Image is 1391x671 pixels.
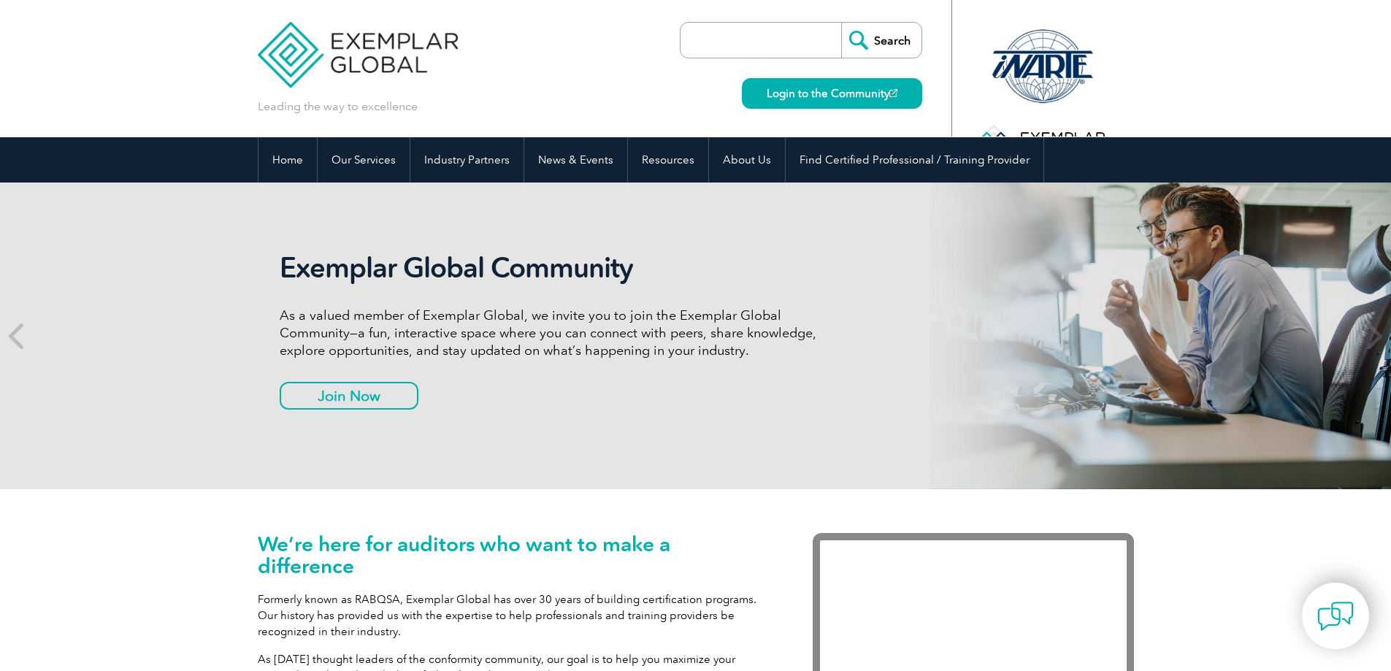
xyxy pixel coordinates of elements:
[258,533,769,577] h1: We’re here for auditors who want to make a difference
[280,251,827,285] h2: Exemplar Global Community
[841,23,921,58] input: Search
[889,89,897,97] img: open_square.png
[786,137,1043,183] a: Find Certified Professional / Training Provider
[1317,598,1354,634] img: contact-chat.png
[410,137,524,183] a: Industry Partners
[742,78,922,109] a: Login to the Community
[258,99,418,115] p: Leading the way to excellence
[524,137,627,183] a: News & Events
[258,137,317,183] a: Home
[628,137,708,183] a: Resources
[280,382,418,410] a: Join Now
[280,307,827,359] p: As a valued member of Exemplar Global, we invite you to join the Exemplar Global Community—a fun,...
[258,591,769,640] p: Formerly known as RABQSA, Exemplar Global has over 30 years of building certification programs. O...
[709,137,785,183] a: About Us
[318,137,410,183] a: Our Services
